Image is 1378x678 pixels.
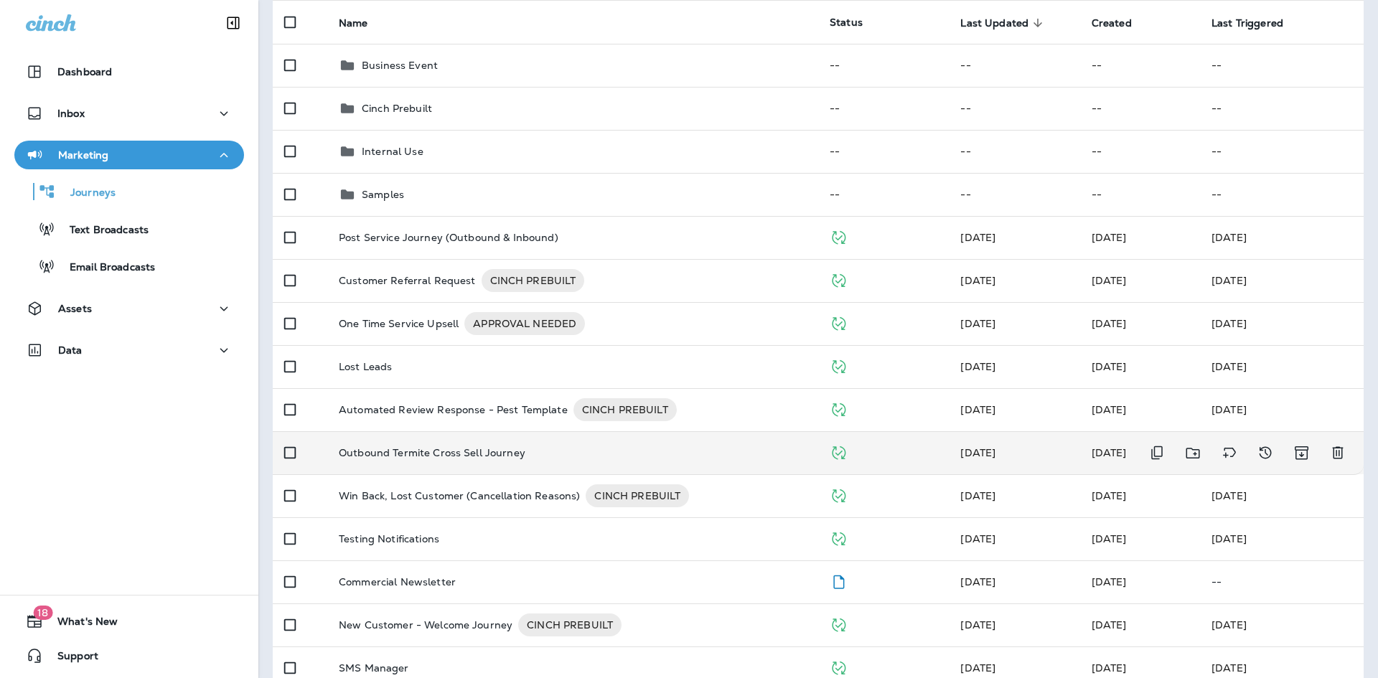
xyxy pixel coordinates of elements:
span: Anthony Olivias [960,575,995,588]
div: CINCH PREBUILT [573,398,677,421]
td: [DATE] [1200,302,1364,345]
p: Automated Review Response - Pest Template [339,398,568,421]
td: -- [818,87,949,130]
td: -- [1080,44,1200,87]
button: Marketing [14,141,244,169]
p: Text Broadcasts [55,224,149,237]
span: Jason Munk [1092,317,1127,330]
span: Published [830,402,848,415]
span: Last Updated [960,17,1047,29]
span: Published [830,488,848,501]
span: CINCH PREBUILT [586,489,689,503]
button: 18What's New [14,607,244,636]
button: Email Broadcasts [14,251,244,281]
td: -- [1200,130,1364,173]
p: Outbound Termite Cross Sell Journey [339,447,525,458]
p: One Time Service Upsell [339,312,459,335]
span: Draft [830,574,848,587]
td: -- [1200,87,1364,130]
span: Last Triggered [1211,17,1283,29]
span: Jason Munk [960,360,995,373]
p: Journeys [56,187,116,200]
td: [DATE] [1200,517,1364,560]
span: Last Updated [960,17,1028,29]
span: Anthony Olivias [960,231,995,244]
button: Move to folder [1178,438,1208,468]
span: Jason Munk [1092,618,1127,631]
span: Name [339,17,368,29]
span: Frank Carreno [960,661,995,674]
td: -- [1080,87,1200,130]
span: Anthony Olivias [1092,489,1127,502]
span: Published [830,617,848,630]
span: Jason Munk [1092,575,1127,588]
p: New Customer - Welcome Journey [339,613,512,636]
td: -- [1080,130,1200,173]
p: Business Event [362,60,438,71]
span: Published [830,445,848,458]
p: Customer Referral Request [339,269,476,292]
p: Marketing [58,149,108,161]
button: Duplicate [1143,438,1171,468]
span: CINCH PREBUILT [518,618,622,632]
p: Email Broadcasts [55,261,155,275]
span: Published [830,316,848,329]
td: [DATE] [1200,216,1364,259]
span: APPROVAL NEEDED [464,316,585,331]
p: Data [58,344,83,356]
p: Samples [362,189,404,200]
span: Status [830,16,863,29]
button: Data [14,336,244,364]
button: Journeys [14,176,244,207]
span: Created [1092,17,1150,29]
button: Inbox [14,99,244,128]
td: [DATE] [1200,388,1364,431]
span: Anthony Olivias [960,317,995,330]
p: SMS Manager [339,662,409,674]
td: -- [949,130,1079,173]
span: Anthony Olivias [960,403,995,416]
span: CINCH PREBUILT [573,402,677,417]
td: -- [949,87,1079,130]
p: -- [1211,576,1352,588]
div: CINCH PREBUILT [518,613,622,636]
span: Published [830,273,848,286]
span: Jason Munk [960,489,995,502]
button: Archive [1287,438,1316,468]
button: Collapse Sidebar [213,9,253,37]
span: Jason Munk [1092,360,1127,373]
span: Frank Carreno [1092,403,1127,416]
span: Last Triggered [1211,17,1302,29]
td: -- [949,44,1079,87]
span: Jason Munk [960,532,995,545]
button: Dashboard [14,57,244,86]
p: Post Service Journey (Outbound & Inbound) [339,232,558,243]
td: -- [949,173,1079,216]
button: View Changelog [1251,438,1280,468]
span: Jason Munk [960,618,995,631]
button: Support [14,641,244,670]
p: Testing Notifications [339,533,439,545]
span: Anthony Olivias [1092,446,1127,459]
p: Cinch Prebuilt [362,103,432,114]
span: Anthony Olivias [1092,231,1127,244]
div: CINCH PREBUILT [586,484,689,507]
td: [DATE] [1200,603,1364,646]
span: Published [830,660,848,673]
p: Dashboard [57,66,112,77]
span: What's New [43,616,118,633]
span: Published [830,230,848,243]
span: Published [830,531,848,544]
span: Anthony Olivias [960,274,995,287]
p: Inbox [57,108,85,119]
td: -- [818,173,949,216]
span: Published [830,359,848,372]
td: -- [1080,173,1200,216]
span: CINCH PREBUILT [482,273,585,288]
div: APPROVAL NEEDED [464,312,585,335]
span: Jason Munk [1092,532,1127,545]
span: Support [43,650,98,667]
td: -- [818,130,949,173]
td: -- [1200,44,1364,87]
button: Add tags [1215,438,1244,468]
